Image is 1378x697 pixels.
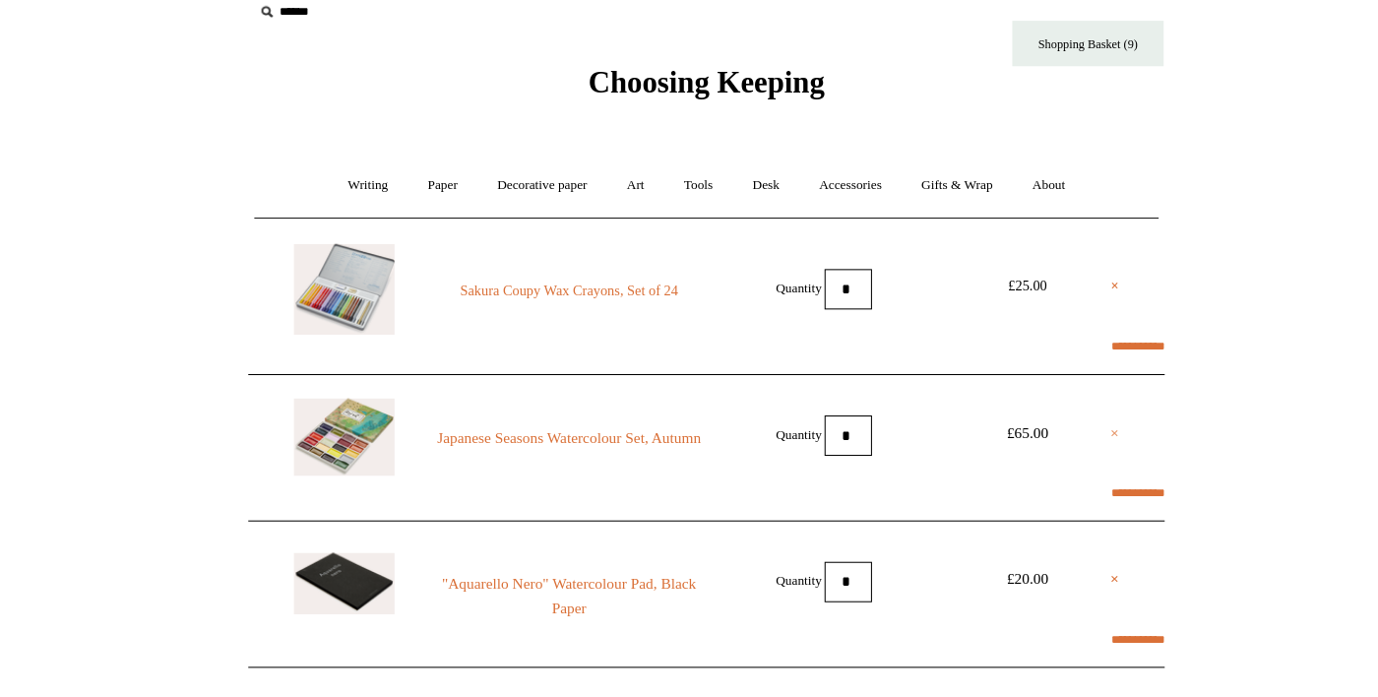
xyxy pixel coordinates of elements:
[757,577,802,592] label: Quantity
[286,558,385,618] img: "Aquarello Nero" Watercolour Pad, Black Paper
[782,174,878,226] a: Accessories
[987,39,1135,84] a: Shopping Basket (9)
[286,408,385,483] img: Japanese Seasons Watercolour Set, Autumn
[400,174,465,226] a: Paper
[421,434,689,458] a: Japanese Seasons Watercolour Set, Autumn
[958,429,1046,453] div: £65.00
[757,291,802,306] label: Quantity
[574,98,804,112] a: Choosing Keeping
[1084,286,1092,310] a: ×
[650,174,714,226] a: Tools
[594,174,646,226] a: Art
[421,291,689,315] a: Sakura Coupy Wax Crayons, Set of 24
[989,174,1057,226] a: About
[468,174,591,226] a: Decorative paper
[757,434,802,449] label: Quantity
[322,174,397,226] a: Writing
[958,286,1046,310] div: £25.00
[881,174,986,226] a: Gifts & Wrap
[958,572,1046,596] div: £20.00
[717,174,779,226] a: Desk
[574,83,804,115] span: Choosing Keeping
[1083,429,1092,453] a: ×
[421,577,689,624] a: "Aquarello Nero" Watercolour Pad, Black Paper
[1083,572,1092,596] a: ×
[286,257,385,346] img: Sakura Coupy Wax Crayons, Set of 24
